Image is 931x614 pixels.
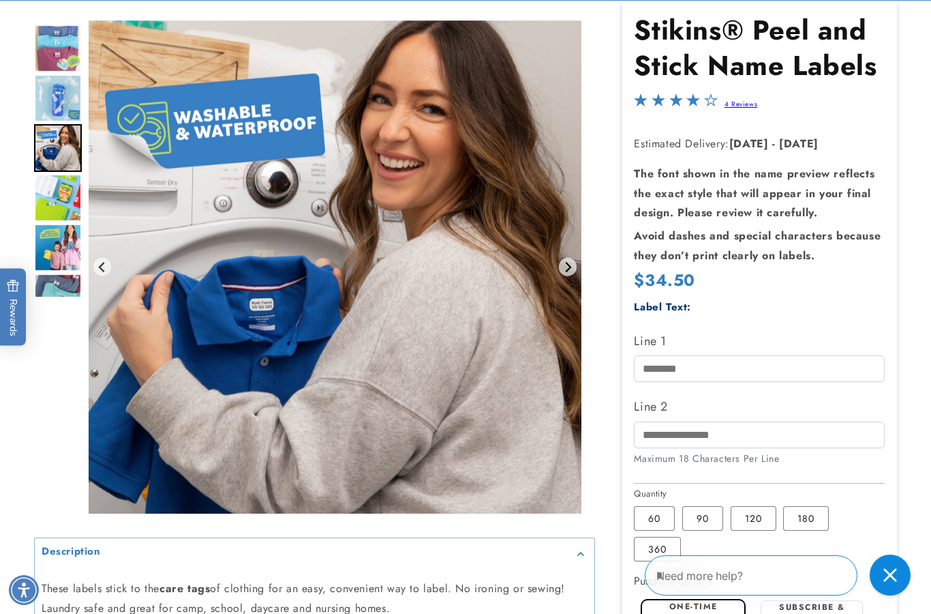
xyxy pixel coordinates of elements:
div: Go to slide 8 [34,224,82,272]
span: Rewards [7,280,20,336]
summary: Description [35,538,594,569]
button: Previous slide [93,258,112,276]
strong: [DATE] [729,136,769,151]
span: 4.0-star overall rating [634,97,717,113]
strong: - [772,136,776,151]
div: Accessibility Menu [9,575,39,605]
button: Next slide [559,258,577,276]
span: $34.50 [634,268,695,292]
label: Line 1 [634,330,885,352]
a: 4 Reviews - open in a new tab [724,99,757,109]
img: stick and wear labels that won't peel or fade [34,74,82,122]
h1: Stikins® Peel and Stick Name Labels [634,12,885,83]
label: 360 [634,537,681,561]
label: Purchase options [634,573,712,589]
strong: care tags [159,581,210,596]
label: Label Text: [634,299,691,315]
label: 180 [783,506,829,531]
strong: The font shown in the name preview reflects the exact style that will appear in your final design... [634,166,874,221]
p: Estimated Delivery: [634,134,885,154]
label: 120 [731,506,776,531]
div: Go to slide 4 [34,25,82,72]
label: 60 [634,506,675,531]
div: Go to slide 7 [34,174,82,222]
div: Go to slide 9 [34,274,82,321]
div: Maximum 18 Characters Per Line [634,452,885,466]
img: stick and wear labels that are easy to stick on [34,25,82,72]
legend: Quantity [634,487,668,501]
strong: Avoid dashes and special characters because they don’t print clearly on labels. [634,228,881,263]
div: Go to slide 6 [34,124,82,172]
div: Go to slide 5 [34,74,82,122]
label: Line 2 [634,396,885,418]
label: 90 [682,506,723,531]
iframe: Gorgias Floating Chat [645,550,917,600]
strong: [DATE] [779,136,819,151]
iframe: Sign Up via Text for Offers [11,505,172,546]
img: stick and wear labels, washable and waterproof [34,124,82,172]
